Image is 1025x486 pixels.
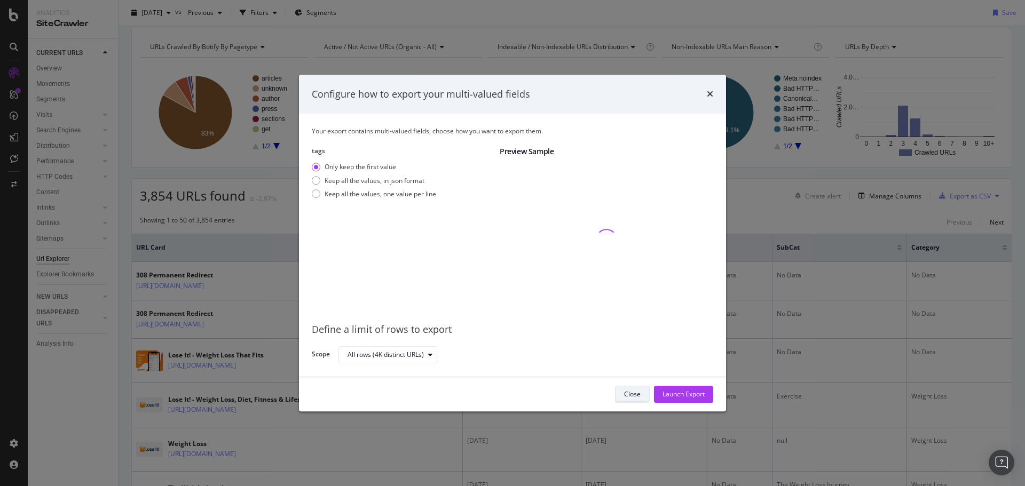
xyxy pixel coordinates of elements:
[348,352,424,358] div: All rows (4K distinct URLs)
[338,346,437,363] button: All rows (4K distinct URLs)
[663,390,705,399] div: Launch Export
[325,163,396,172] div: Only keep the first value
[325,189,436,198] div: Keep all the values, one value per line
[299,75,726,412] div: modal
[989,450,1014,475] div: Open Intercom Messenger
[325,176,424,185] div: Keep all the values, in json format
[500,147,713,157] div: Preview Sample
[707,87,713,101] div: times
[312,163,436,172] div: Only keep the first value
[312,176,436,185] div: Keep all the values, in json format
[312,323,713,337] div: Define a limit of rows to export
[312,349,330,361] label: Scope
[615,386,650,403] button: Close
[624,390,641,399] div: Close
[312,87,530,101] div: Configure how to export your multi-valued fields
[654,386,713,403] button: Launch Export
[312,147,491,156] label: tags
[312,126,713,136] div: Your export contains multi-valued fields, choose how you want to export them.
